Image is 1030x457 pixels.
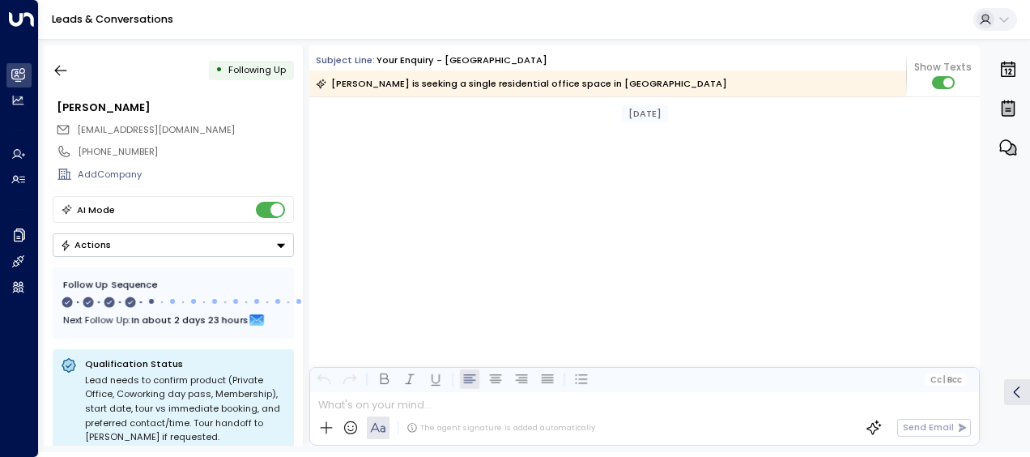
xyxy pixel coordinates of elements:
div: [PHONE_NUMBER] [78,145,293,159]
div: AI Mode [77,202,115,218]
div: • [215,58,223,82]
div: Actions [60,239,111,250]
button: Redo [340,369,360,389]
div: [DATE] [622,105,668,122]
span: | [943,375,946,384]
button: Cc|Bcc [925,374,967,386]
button: Actions [53,233,294,257]
span: Following Up [228,63,286,76]
div: Lead needs to confirm product (Private Office, Coworking day pass, Membership), start date, tour ... [85,374,286,445]
div: [PERSON_NAME] [57,100,293,115]
p: Qualification Status [85,357,286,370]
div: Button group with a nested menu [53,233,294,257]
span: [EMAIL_ADDRESS][DOMAIN_NAME] [77,123,235,136]
div: [PERSON_NAME] is seeking a single residential office space in [GEOGRAPHIC_DATA] [316,75,727,92]
span: Subject Line: [316,53,375,66]
span: Show Texts [914,60,972,75]
div: Your enquiry - [GEOGRAPHIC_DATA] [377,53,547,67]
div: AddCompany [78,168,293,182]
span: Cc Bcc [930,375,962,384]
button: Undo [314,369,334,389]
div: The agent signature is added automatically [406,422,595,434]
div: Follow Up Sequence [63,278,283,292]
div: Next Follow Up: [63,311,283,329]
a: Leads & Conversations [52,12,173,26]
span: In about 2 days 23 hours [131,311,248,329]
span: thehotspur1@protonmail.com [77,123,235,137]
